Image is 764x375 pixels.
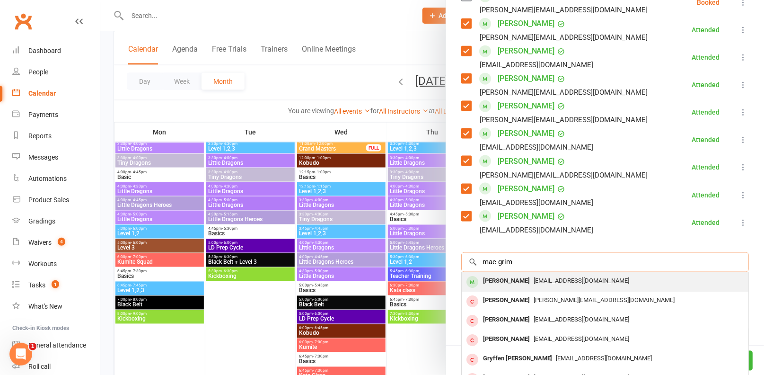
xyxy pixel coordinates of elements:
[12,40,100,62] a: Dashboard
[692,164,720,170] div: Attended
[58,238,65,246] span: 4
[480,141,594,153] div: [EMAIL_ADDRESS][DOMAIN_NAME]
[479,333,534,347] div: [PERSON_NAME]
[692,219,720,226] div: Attended
[479,275,534,288] div: [PERSON_NAME]
[12,211,100,232] a: Gradings
[479,352,556,366] div: Gryffen [PERSON_NAME]
[12,83,100,104] a: Calendar
[479,294,534,308] div: [PERSON_NAME]
[692,54,720,61] div: Attended
[480,224,594,236] div: [EMAIL_ADDRESS][DOMAIN_NAME]
[12,296,100,317] a: What's New
[480,196,594,209] div: [EMAIL_ADDRESS][DOMAIN_NAME]
[534,316,630,323] span: [EMAIL_ADDRESS][DOMAIN_NAME]
[12,125,100,147] a: Reports
[12,232,100,253] a: Waivers 4
[498,209,555,224] a: [PERSON_NAME]
[556,355,652,362] span: [EMAIL_ADDRESS][DOMAIN_NAME]
[28,281,45,289] div: Tasks
[466,335,478,347] div: member
[480,169,648,181] div: [PERSON_NAME][EMAIL_ADDRESS][DOMAIN_NAME]
[480,4,648,16] div: [PERSON_NAME][EMAIL_ADDRESS][DOMAIN_NAME]
[9,343,32,366] iframe: Intercom live chat
[692,192,720,198] div: Attended
[28,132,52,140] div: Reports
[466,277,478,288] div: member
[28,239,52,246] div: Waivers
[498,181,555,196] a: [PERSON_NAME]
[11,9,35,33] a: Clubworx
[466,315,478,327] div: member
[28,217,55,225] div: Gradings
[28,68,48,76] div: People
[498,44,555,59] a: [PERSON_NAME]
[28,111,58,118] div: Payments
[692,109,720,116] div: Attended
[12,275,100,296] a: Tasks 1
[12,62,100,83] a: People
[480,86,648,98] div: [PERSON_NAME][EMAIL_ADDRESS][DOMAIN_NAME]
[12,189,100,211] a: Product Sales
[461,252,749,272] input: Search to add attendees
[12,335,100,356] a: General attendance kiosk mode
[52,280,59,288] span: 1
[498,126,555,141] a: [PERSON_NAME]
[12,147,100,168] a: Messages
[28,47,61,54] div: Dashboard
[480,114,648,126] div: [PERSON_NAME][EMAIL_ADDRESS][DOMAIN_NAME]
[12,168,100,189] a: Automations
[534,336,630,343] span: [EMAIL_ADDRESS][DOMAIN_NAME]
[498,98,555,114] a: [PERSON_NAME]
[28,89,56,97] div: Calendar
[534,277,630,285] span: [EMAIL_ADDRESS][DOMAIN_NAME]
[28,196,69,204] div: Product Sales
[498,154,555,169] a: [PERSON_NAME]
[28,260,57,268] div: Workouts
[498,71,555,86] a: [PERSON_NAME]
[480,31,648,44] div: [PERSON_NAME][EMAIL_ADDRESS][DOMAIN_NAME]
[28,175,67,182] div: Automations
[498,16,555,31] a: [PERSON_NAME]
[692,136,720,143] div: Attended
[534,297,675,304] span: [PERSON_NAME][EMAIL_ADDRESS][DOMAIN_NAME]
[692,81,720,88] div: Attended
[28,363,51,370] div: Roll call
[28,153,58,161] div: Messages
[692,27,720,33] div: Attended
[28,303,62,310] div: What's New
[466,354,478,366] div: member
[466,296,478,308] div: member
[479,313,534,327] div: [PERSON_NAME]
[12,253,100,275] a: Workouts
[480,59,594,71] div: [EMAIL_ADDRESS][DOMAIN_NAME]
[28,341,86,349] div: General attendance
[29,343,36,350] span: 1
[12,104,100,125] a: Payments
